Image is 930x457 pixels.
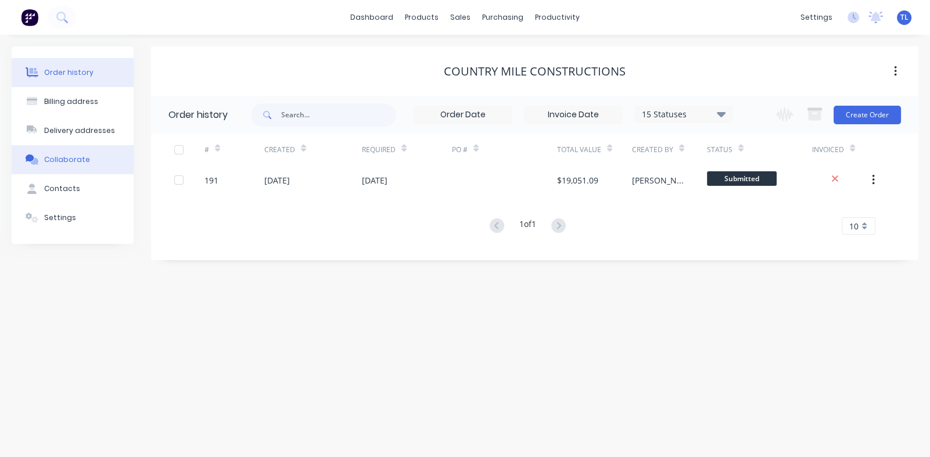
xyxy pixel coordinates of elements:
div: Billing address [44,96,98,107]
div: $19,051.09 [557,174,598,186]
div: Status [707,134,812,165]
div: Delivery addresses [44,125,115,136]
div: Contacts [44,183,80,194]
div: purchasing [476,9,529,26]
div: # [204,145,209,155]
div: Invoiced [812,134,872,165]
button: Billing address [12,87,134,116]
span: Submitted [707,171,777,186]
div: Created By [632,145,673,155]
div: Created [264,145,295,155]
button: Delivery addresses [12,116,134,145]
div: Country Mile Constructions [444,64,626,78]
div: Total Value [557,145,601,155]
span: 10 [849,220,859,232]
img: Factory [21,9,38,26]
div: sales [444,9,476,26]
button: Settings [12,203,134,232]
div: Created [264,134,362,165]
div: Collaborate [44,154,90,165]
div: Order history [168,108,228,122]
div: 1 of 1 [519,218,536,235]
input: Order Date [414,106,512,124]
div: Status [707,145,732,155]
div: Required [362,134,452,165]
div: Order history [44,67,94,78]
button: Order history [12,58,134,87]
div: PO # [452,134,557,165]
div: # [204,134,264,165]
div: [DATE] [362,174,387,186]
div: Required [362,145,396,155]
a: dashboard [344,9,399,26]
div: Created By [632,134,707,165]
div: Invoiced [812,145,844,155]
div: 191 [204,174,218,186]
input: Invoice Date [525,106,622,124]
div: settings [795,9,838,26]
div: [DATE] [264,174,290,186]
div: productivity [529,9,586,26]
button: Create Order [834,106,901,124]
div: [PERSON_NAME] [632,174,684,186]
input: Search... [281,103,396,127]
button: Collaborate [12,145,134,174]
div: products [399,9,444,26]
div: Settings [44,213,76,223]
div: 15 Statuses [635,108,732,121]
button: Contacts [12,174,134,203]
div: Total Value [557,134,632,165]
span: TL [900,12,909,23]
div: PO # [452,145,468,155]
